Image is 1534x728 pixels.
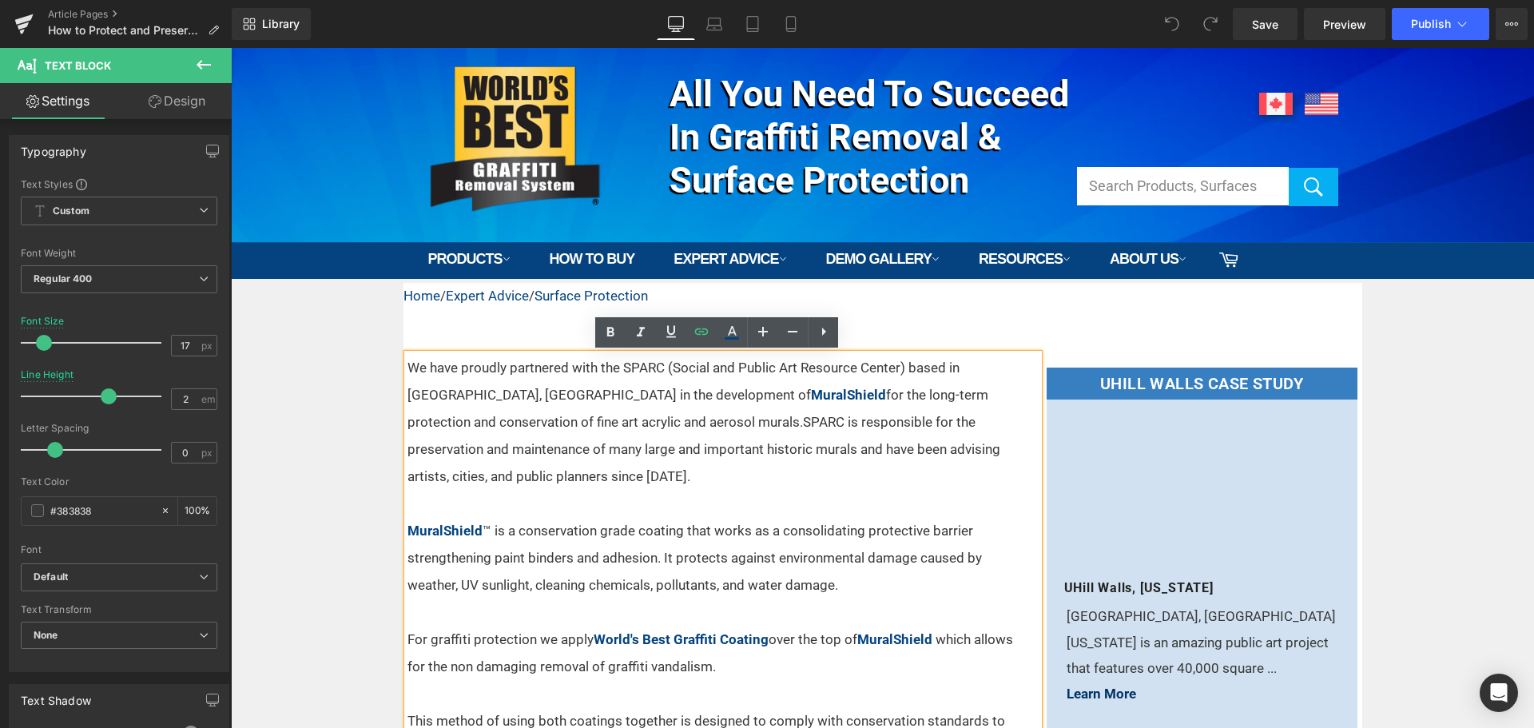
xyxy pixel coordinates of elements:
a: Learn More [836,638,905,654]
a: MuralShield [580,339,655,355]
span: px [201,340,215,351]
div: Text Shadow [21,685,91,707]
a: MuralShield [177,475,252,491]
a: PRODUCTS [181,195,299,229]
div: Font Size [21,316,65,327]
a: Preview [1304,8,1385,40]
span: SPARC is responsible for the preservation and maintenance of many large and important historic mu... [177,366,769,436]
div: % [178,497,217,525]
a: RESOURCES [731,195,859,229]
div: Line Height [21,369,74,380]
span: Preview [1323,16,1366,33]
b: Regular 400 [34,273,93,284]
img: USA Graffiti Removers [1074,45,1107,67]
a: HOW TO BUY [302,195,423,229]
div: Text Styles [21,177,217,190]
span: Text Block [45,59,111,72]
button: More [1496,8,1528,40]
a: Mobile [772,8,810,40]
span: em [201,394,215,404]
a: Surface Protection [304,240,417,256]
a: ABOUT US [862,195,975,229]
p: For graffiti protection we apply over the top of which allows for the non damaging removal of gra... [177,578,788,632]
div: Font Weight [21,248,217,259]
input: Color [50,502,153,519]
a: EXPERT ADVICE [426,195,574,229]
a: MuralShield [626,583,701,599]
a: DEMO GALLERY [578,195,728,229]
a: Laptop [695,8,733,40]
a: Home [173,240,209,256]
button: Redo [1194,8,1226,40]
span: How to Protect and Preserve Your Mural [48,24,201,37]
strong: All You Need To Succeed In Graffiti Removal & Surface Protection [439,25,838,153]
a: Design [119,83,235,119]
b: None [34,629,58,641]
div: Open Intercom Messenger [1480,674,1518,712]
button: Publish [1392,8,1489,40]
a: UHill Walls, [US_STATE] [833,532,983,547]
p: We have proudly partnered with the SPARC (Social and Public Art Resource Center) based in [GEOGRA... [177,306,788,442]
a: New Library [232,8,311,40]
a: Desktop [657,8,695,40]
p: This method of using both coatings together is designed to comply with conservation standards to ... [177,659,788,714]
i: Default [34,571,68,584]
p: [GEOGRAPHIC_DATA], [GEOGRAPHIC_DATA][US_STATE] is an amazing public art project that features ove... [836,555,1107,633]
p: / / [173,240,1131,256]
p: ™ is a conservation grade coating that works as a consolidating protective barrier strengthening ... [177,469,788,551]
a: Tablet [733,8,772,40]
div: Text Transform [21,604,217,615]
span: Library [262,17,300,31]
a: Article Pages [48,8,232,21]
h1: UHill Walls case studY [828,328,1115,344]
div: Typography [21,136,86,158]
span: px [201,448,215,458]
button: Undo [1156,8,1188,40]
img: Canadian Graffiti Removers [1028,45,1062,67]
div: Letter Spacing [21,423,217,434]
div: Text Color [21,476,217,487]
b: Custom [53,205,89,218]
input: Search Products, Surfaces [846,119,1057,157]
a: Expert Advice [215,240,298,256]
a: World's Best Graffiti Coating [363,583,538,599]
div: Font [21,544,217,555]
span: Save [1252,16,1278,33]
span: Publish [1411,18,1451,30]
